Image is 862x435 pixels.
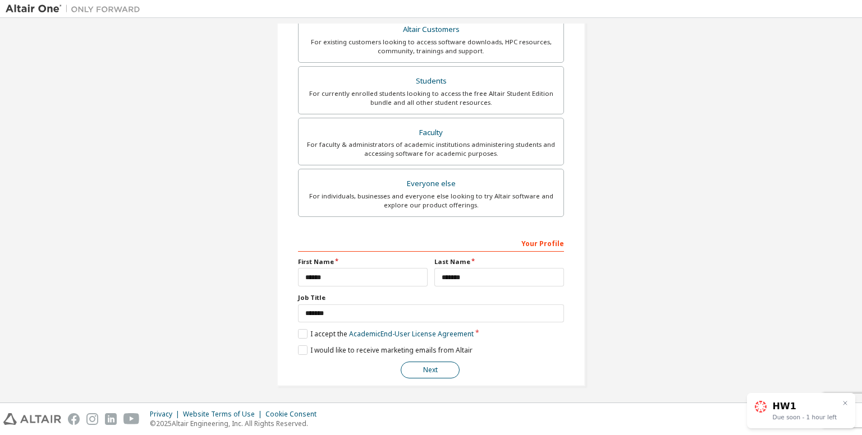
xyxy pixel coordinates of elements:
div: For faculty & administrators of academic institutions administering students and accessing softwa... [305,140,557,158]
img: Altair One [6,3,146,15]
label: I would like to receive marketing emails from Altair [298,345,473,355]
div: Cookie Consent [265,410,323,419]
img: linkedin.svg [105,413,117,425]
button: Next [401,362,460,378]
div: For existing customers looking to access software downloads, HPC resources, community, trainings ... [305,38,557,55]
img: instagram.svg [86,413,98,425]
a: Academic End-User License Agreement [349,329,474,339]
div: For individuals, businesses and everyone else looking to try Altair software and explore our prod... [305,192,557,210]
div: Faculty [305,125,557,141]
div: Your Profile [298,234,564,252]
div: Privacy [150,410,183,419]
label: First Name [298,257,428,266]
label: Last Name [434,257,564,266]
img: facebook.svg [68,413,80,425]
div: Website Terms of Use [183,410,265,419]
div: Everyone else [305,176,557,192]
div: For currently enrolled students looking to access the free Altair Student Edition bundle and all ... [305,89,557,107]
label: I accept the [298,329,474,339]
p: © 2025 Altair Engineering, Inc. All Rights Reserved. [150,419,323,428]
div: Students [305,73,557,89]
label: Job Title [298,293,564,302]
div: Altair Customers [305,22,557,38]
img: youtube.svg [123,413,140,425]
img: altair_logo.svg [3,413,61,425]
